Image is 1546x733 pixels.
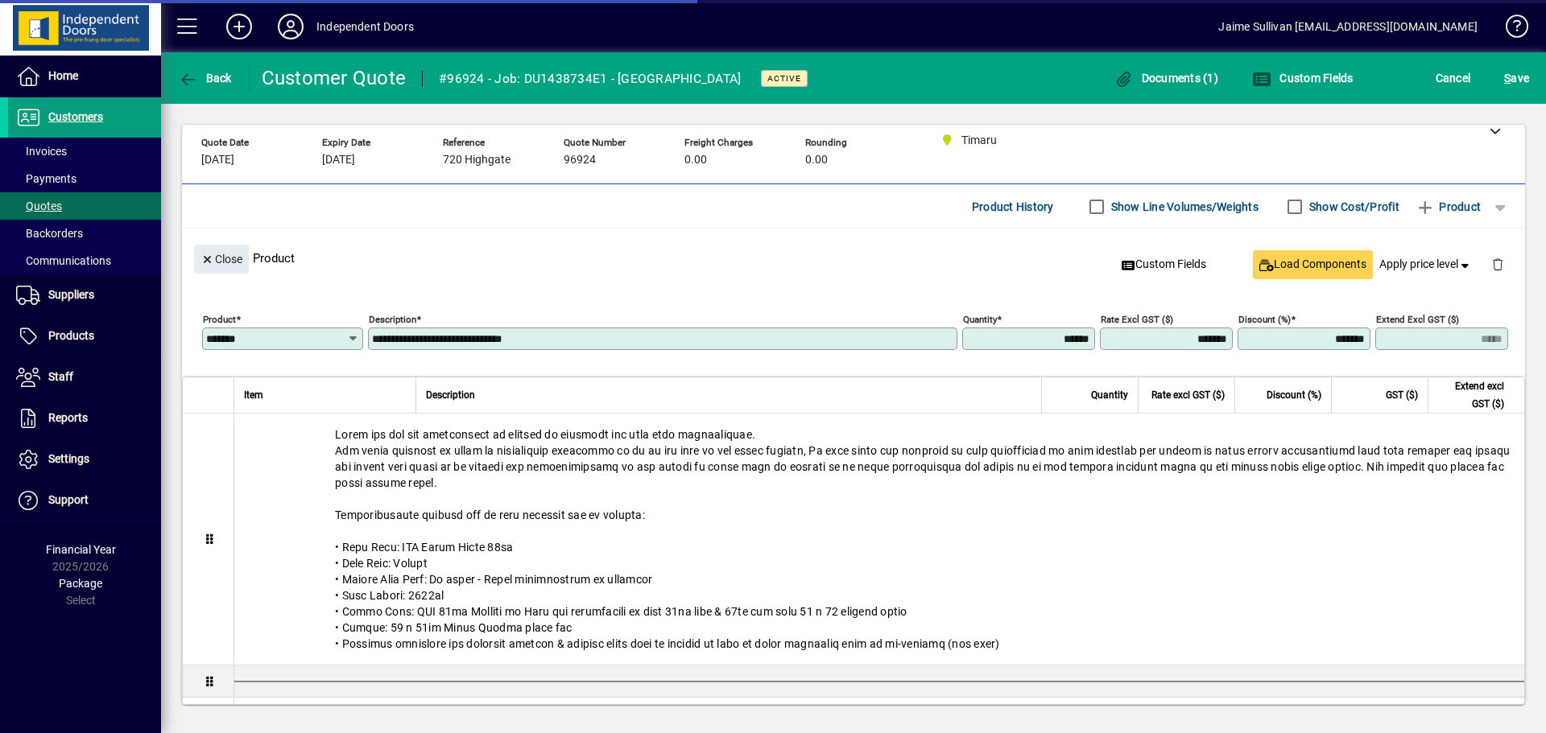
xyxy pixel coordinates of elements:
[8,439,161,480] a: Settings
[8,357,161,397] a: Staff
[8,275,161,315] a: Suppliers
[1306,199,1399,215] label: Show Cost/Profit
[48,288,94,301] span: Suppliers
[1259,256,1366,273] span: Load Components
[16,145,67,158] span: Invoices
[1416,194,1481,220] span: Product
[1252,72,1354,84] span: Custom Fields
[262,65,407,91] div: Customer Quote
[1478,245,1517,283] button: Delete
[322,154,355,167] span: [DATE]
[963,314,997,325] mat-label: Quantity
[1478,257,1517,271] app-page-header-button: Delete
[1101,314,1173,325] mat-label: Rate excl GST ($)
[244,386,263,404] span: Item
[8,398,161,439] a: Reports
[48,452,89,465] span: Settings
[439,66,741,92] div: #96924 - Job: DU1438734E1 - [GEOGRAPHIC_DATA]
[8,138,161,165] a: Invoices
[16,227,83,240] span: Backorders
[16,254,111,267] span: Communications
[48,110,103,123] span: Customers
[1151,386,1225,404] span: Rate excl GST ($)
[1408,192,1489,221] button: Product
[190,251,253,266] app-page-header-button: Close
[8,316,161,356] a: Products
[48,329,94,342] span: Products
[16,200,62,212] span: Quotes
[1379,256,1473,273] span: Apply price level
[1432,64,1475,93] button: Cancel
[178,72,232,84] span: Back
[443,154,511,167] span: 720 Highgate
[1504,72,1511,84] span: S
[48,493,89,506] span: Support
[1500,64,1533,93] button: Save
[316,14,414,39] div: Independent Doors
[8,192,161,220] a: Quotes
[59,577,102,590] span: Package
[1110,64,1222,93] button: Documents (1)
[8,247,161,274] a: Communications
[805,154,828,167] span: 0.00
[972,194,1054,220] span: Product History
[16,172,76,185] span: Payments
[1108,199,1259,215] label: Show Line Volumes/Weights
[1373,250,1479,279] button: Apply price level
[1114,72,1218,84] span: Documents (1)
[1494,3,1526,56] a: Knowledge Base
[1248,64,1358,93] button: Custom Fields
[767,73,801,84] span: Active
[265,12,316,41] button: Profile
[8,165,161,192] a: Payments
[1504,65,1529,91] span: ave
[203,314,236,325] mat-label: Product
[213,12,265,41] button: Add
[965,192,1060,221] button: Product History
[426,386,475,404] span: Description
[1218,14,1478,39] div: Jaime Sullivan [EMAIL_ADDRESS][DOMAIN_NAME]
[8,480,161,521] a: Support
[194,245,249,274] button: Close
[201,154,234,167] span: [DATE]
[1376,314,1459,325] mat-label: Extend excl GST ($)
[48,370,73,383] span: Staff
[684,154,707,167] span: 0.00
[1267,386,1321,404] span: Discount (%)
[48,69,78,82] span: Home
[1438,377,1504,413] span: Extend excl GST ($)
[174,64,236,93] button: Back
[1091,386,1128,404] span: Quantity
[46,543,116,556] span: Financial Year
[1122,256,1207,273] span: Custom Fields
[1238,314,1291,325] mat-label: Discount (%)
[234,414,1524,665] div: Lorem ips dol sit ametconsect ad elitsed do eiusmodt inc utla etdo magnaaliquae. Adm venia quisno...
[48,411,88,424] span: Reports
[369,314,416,325] mat-label: Description
[1115,250,1213,279] button: Custom Fields
[1436,65,1471,91] span: Cancel
[1386,386,1418,404] span: GST ($)
[564,154,596,167] span: 96924
[8,56,161,97] a: Home
[8,220,161,247] a: Backorders
[200,246,242,273] span: Close
[161,64,250,93] app-page-header-button: Back
[1253,250,1373,279] button: Load Components
[182,229,1525,287] div: Product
